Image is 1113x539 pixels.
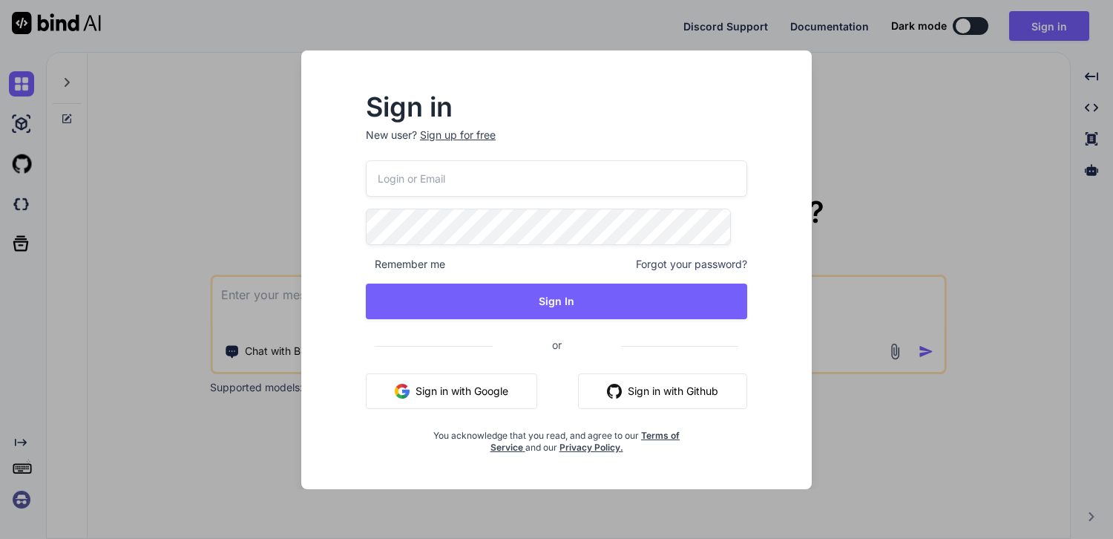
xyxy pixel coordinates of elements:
[636,257,747,272] span: Forgot your password?
[493,327,621,363] span: or
[607,384,622,399] img: github
[366,128,747,160] p: New user?
[366,257,445,272] span: Remember me
[578,373,747,409] button: Sign in with Github
[559,442,623,453] a: Privacy Policy.
[366,284,747,319] button: Sign In
[366,373,537,409] button: Sign in with Google
[366,95,747,119] h2: Sign in
[395,384,410,399] img: google
[490,430,680,453] a: Terms of Service
[366,160,747,197] input: Login or Email
[430,421,684,454] div: You acknowledge that you read, and agree to our and our
[420,128,496,143] div: Sign up for free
